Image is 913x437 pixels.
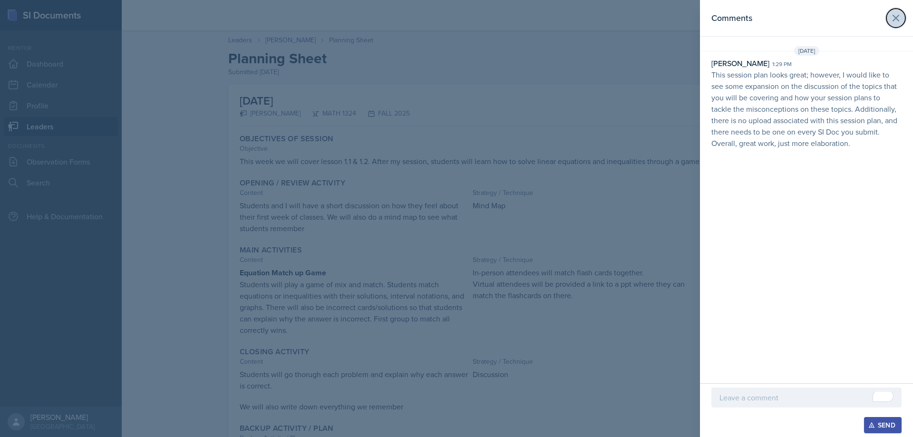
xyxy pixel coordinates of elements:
div: [PERSON_NAME] [711,58,769,69]
p: This session plan looks great; however, I would like to see some expansion on the discussion of t... [711,69,902,149]
h2: Comments [711,11,752,25]
span: [DATE] [794,46,819,56]
button: Send [864,417,902,433]
div: To enrich screen reader interactions, please activate Accessibility in Grammarly extension settings [719,392,894,403]
div: Send [870,421,895,429]
div: 1:29 pm [772,60,792,68]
